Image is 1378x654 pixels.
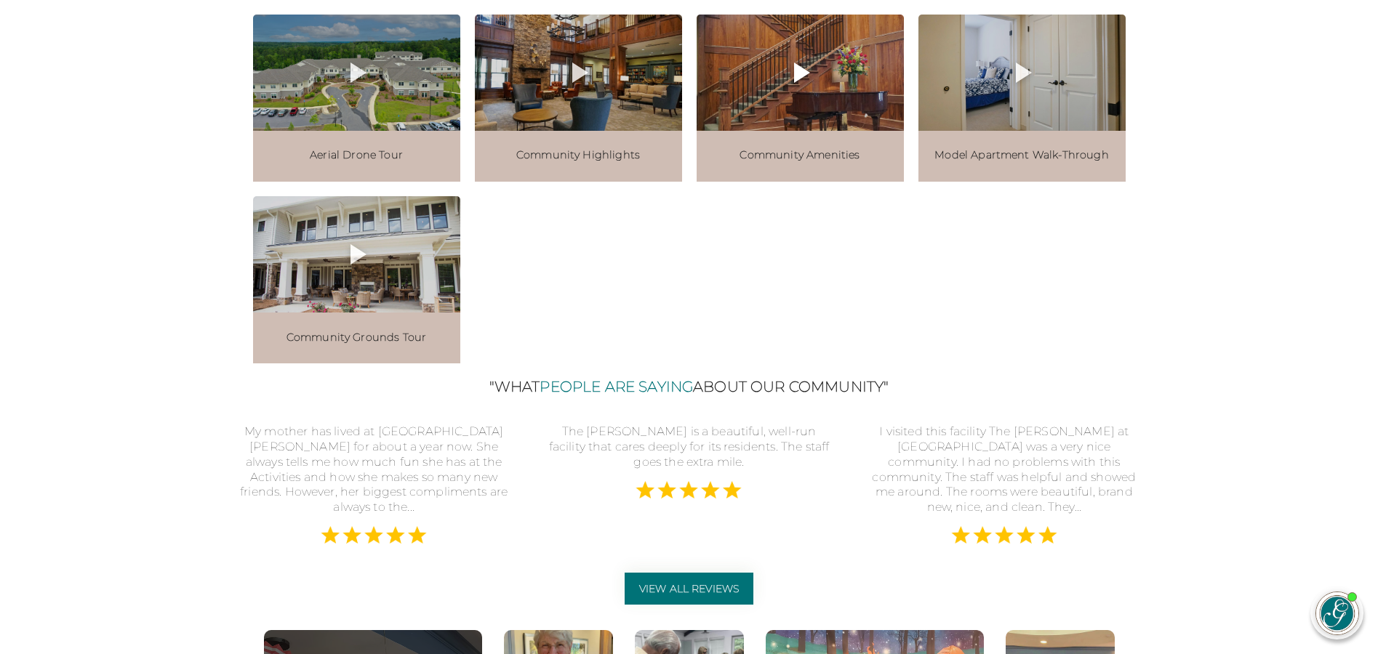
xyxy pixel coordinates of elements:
[934,149,1108,161] span: Model Apartment Walk-Through
[625,573,754,605] a: View All Reviews
[950,526,1059,544] img: 5 Stars
[861,424,1147,515] div: I visited this facility The [PERSON_NAME] at [GEOGRAPHIC_DATA] was a very nice community. I had n...
[319,526,428,544] img: 5 Stars
[546,424,832,469] div: The [PERSON_NAME] is a beautiful, well-run facility that cares deeply for its residents. The staf...
[740,149,860,161] span: Community Amenities
[1316,592,1358,634] img: avatar
[287,331,427,344] span: Community Grounds Tour
[231,378,1147,395] h2: "What About Our Community"
[310,149,403,161] span: Aerial Drone Tour
[634,481,743,499] img: 5 Stars
[540,378,693,395] span: People Are Saying
[231,424,517,515] div: My mother has lived at [GEOGRAPHIC_DATA][PERSON_NAME] for about a year now. She always tells me h...
[516,149,640,161] span: Community Highlights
